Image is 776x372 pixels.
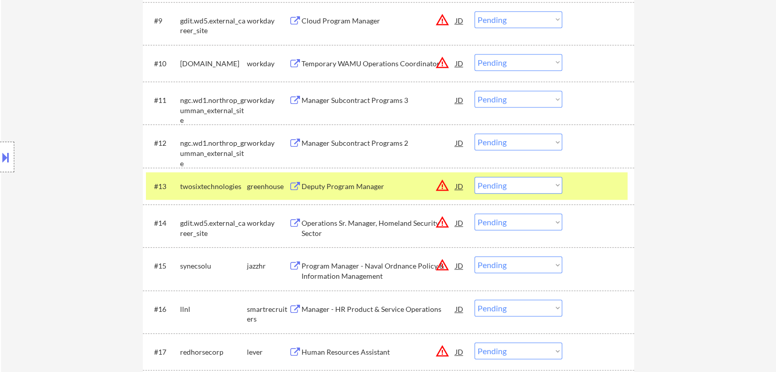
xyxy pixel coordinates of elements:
[455,342,465,361] div: JD
[154,261,172,271] div: #15
[247,95,289,105] div: workday
[435,258,449,272] button: warning_amber
[247,59,289,69] div: workday
[180,218,247,238] div: gdit.wd5.external_career_site
[302,347,456,357] div: Human Resources Assistant
[435,178,449,193] button: warning_amber
[180,181,247,192] div: twosixtechnologies
[180,59,247,69] div: [DOMAIN_NAME]
[247,304,289,324] div: smartrecruiters
[180,16,247,36] div: gdit.wd5.external_career_site
[154,347,172,357] div: #17
[455,11,465,30] div: JD
[247,181,289,192] div: greenhouse
[455,177,465,195] div: JD
[180,261,247,271] div: synecsolu
[302,261,456,281] div: Program Manager - Naval Ordnance Policy & Information Management
[435,344,449,358] button: warning_amber
[247,261,289,271] div: jazzhr
[455,300,465,318] div: JD
[302,181,456,192] div: Deputy Program Manager
[247,16,289,26] div: workday
[302,218,456,238] div: Operations Sr. Manager, Homeland Security Sector
[435,56,449,70] button: warning_amber
[302,16,456,26] div: Cloud Program Manager
[247,138,289,148] div: workday
[180,304,247,314] div: llnl
[455,54,465,72] div: JD
[302,138,456,148] div: Manager Subcontract Programs 2
[180,138,247,168] div: ngc.wd1.northrop_grumman_external_site
[302,95,456,105] div: Manager Subcontract Programs 3
[435,215,449,229] button: warning_amber
[302,304,456,314] div: Manager - HR Product & Service Operations
[154,16,172,26] div: #9
[154,304,172,314] div: #16
[455,256,465,275] div: JD
[302,59,456,69] div: Temporary WAMU Operations Coordinator
[247,218,289,228] div: workday
[435,13,449,27] button: warning_amber
[455,134,465,152] div: JD
[247,347,289,357] div: lever
[154,59,172,69] div: #10
[180,95,247,125] div: ngc.wd1.northrop_grumman_external_site
[180,347,247,357] div: redhorsecorp
[455,214,465,232] div: JD
[455,91,465,109] div: JD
